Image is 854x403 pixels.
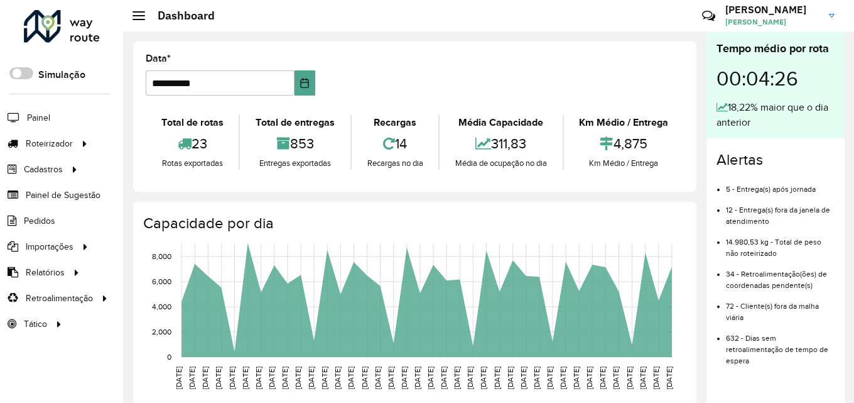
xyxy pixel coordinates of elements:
[307,367,315,389] text: [DATE]
[26,137,73,150] span: Roteirizador
[355,157,435,170] div: Recargas no dia
[243,115,347,130] div: Total de entregas
[453,367,461,389] text: [DATE]
[355,115,435,130] div: Recargas
[546,367,554,389] text: [DATE]
[24,214,55,228] span: Pedidos
[695,3,722,30] a: Contato Rápido
[24,317,47,331] span: Tático
[443,130,559,157] div: 311,83
[387,367,395,389] text: [DATE]
[243,130,347,157] div: 853
[726,259,835,291] li: 34 - Retroalimentação(ões) de coordenadas pendente(s)
[347,367,355,389] text: [DATE]
[152,277,171,285] text: 6,000
[726,227,835,259] li: 14.980,53 kg - Total de peso não roteirizado
[652,367,660,389] text: [DATE]
[585,367,593,389] text: [DATE]
[725,4,819,16] h3: [PERSON_NAME]
[254,367,262,389] text: [DATE]
[625,367,634,389] text: [DATE]
[466,367,474,389] text: [DATE]
[320,367,328,389] text: [DATE]
[665,367,673,389] text: [DATE]
[149,157,235,170] div: Rotas exportadas
[268,367,276,389] text: [DATE]
[143,214,684,233] h4: Capacidade por dia
[716,57,835,100] div: 00:04:26
[149,115,235,130] div: Total de rotas
[374,367,382,389] text: [DATE]
[443,157,559,170] div: Média de ocupação no dia
[152,302,171,311] text: 4,000
[152,252,171,260] text: 8,000
[149,130,235,157] div: 23
[567,157,681,170] div: Km Médio / Entrega
[333,367,342,389] text: [DATE]
[152,328,171,336] text: 2,000
[493,367,501,389] text: [DATE]
[243,157,347,170] div: Entregas exportadas
[167,353,171,361] text: 0
[598,367,607,389] text: [DATE]
[360,367,369,389] text: [DATE]
[27,111,50,124] span: Painel
[726,174,835,195] li: 5 - Entrega(s) após jornada
[38,67,85,82] label: Simulação
[145,9,215,23] h2: Dashboard
[519,367,527,389] text: [DATE]
[355,130,435,157] div: 14
[413,367,421,389] text: [DATE]
[26,292,93,305] span: Retroalimentação
[26,266,65,279] span: Relatórios
[479,367,487,389] text: [DATE]
[726,323,835,367] li: 632 - Dias sem retroalimentação de tempo de espera
[572,367,580,389] text: [DATE]
[567,130,681,157] div: 4,875
[295,70,315,96] button: Choose Date
[716,100,835,130] div: 18,22% maior que o dia anterior
[294,367,302,389] text: [DATE]
[716,151,835,169] h4: Alertas
[612,367,620,389] text: [DATE]
[639,367,647,389] text: [DATE]
[443,115,559,130] div: Média Capacidade
[559,367,567,389] text: [DATE]
[214,367,222,389] text: [DATE]
[175,367,183,389] text: [DATE]
[716,40,835,57] div: Tempo médio por rota
[726,195,835,227] li: 12 - Entrega(s) fora da janela de atendimento
[281,367,289,389] text: [DATE]
[426,367,435,389] text: [DATE]
[26,240,73,253] span: Importações
[228,367,236,389] text: [DATE]
[26,189,100,202] span: Painel de Sugestão
[241,367,249,389] text: [DATE]
[400,367,408,389] text: [DATE]
[506,367,514,389] text: [DATE]
[567,115,681,130] div: Km Médio / Entrega
[188,367,196,389] text: [DATE]
[201,367,209,389] text: [DATE]
[440,367,448,389] text: [DATE]
[725,16,819,28] span: [PERSON_NAME]
[726,291,835,323] li: 72 - Cliente(s) fora da malha viária
[532,367,541,389] text: [DATE]
[146,51,171,66] label: Data
[24,163,63,176] span: Cadastros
